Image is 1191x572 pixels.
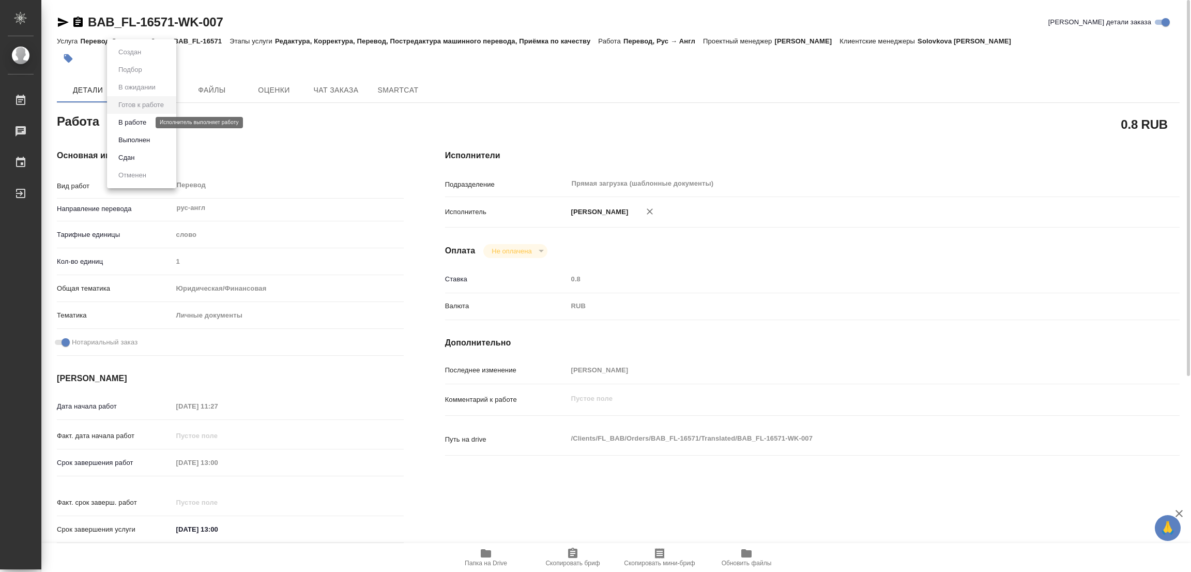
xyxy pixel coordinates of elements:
button: Подбор [115,64,145,76]
button: Выполнен [115,134,153,146]
button: Отменен [115,170,149,181]
button: Сдан [115,152,138,163]
button: Готов к работе [115,99,167,111]
button: Создан [115,47,144,58]
button: В ожидании [115,82,159,93]
button: В работе [115,117,149,128]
